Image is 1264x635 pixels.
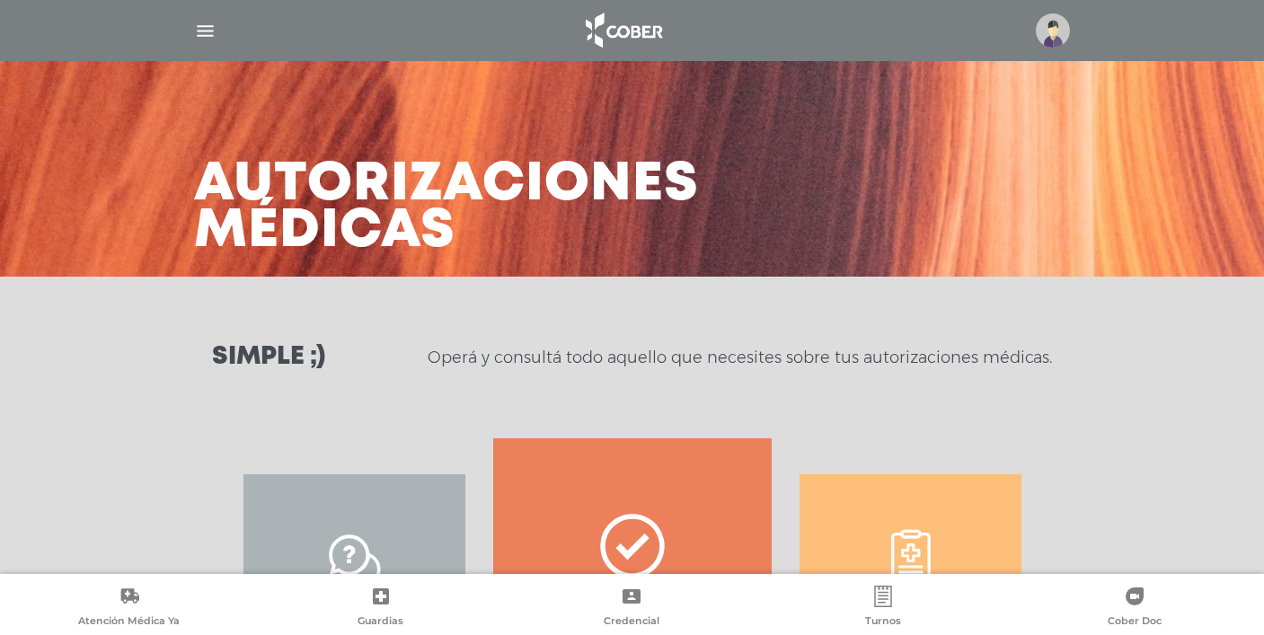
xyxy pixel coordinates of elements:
a: Turnos [757,586,1009,631]
img: logo_cober_home-white.png [576,9,670,52]
span: Atención Médica Ya [78,614,180,631]
a: Guardias [255,586,507,631]
h3: Autorizaciones médicas [194,162,699,255]
img: profile-placeholder.svg [1036,13,1070,48]
a: Credencial [507,586,758,631]
p: Operá y consultá todo aquello que necesites sobre tus autorizaciones médicas. [428,347,1052,368]
img: Cober_menu-lines-white.svg [194,20,217,42]
a: Cober Doc [1009,586,1260,631]
a: Atención Médica Ya [4,586,255,631]
h3: Simple ;) [212,345,325,370]
span: Guardias [358,614,403,631]
span: Credencial [604,614,659,631]
span: Turnos [865,614,901,631]
span: Cober Doc [1108,614,1162,631]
